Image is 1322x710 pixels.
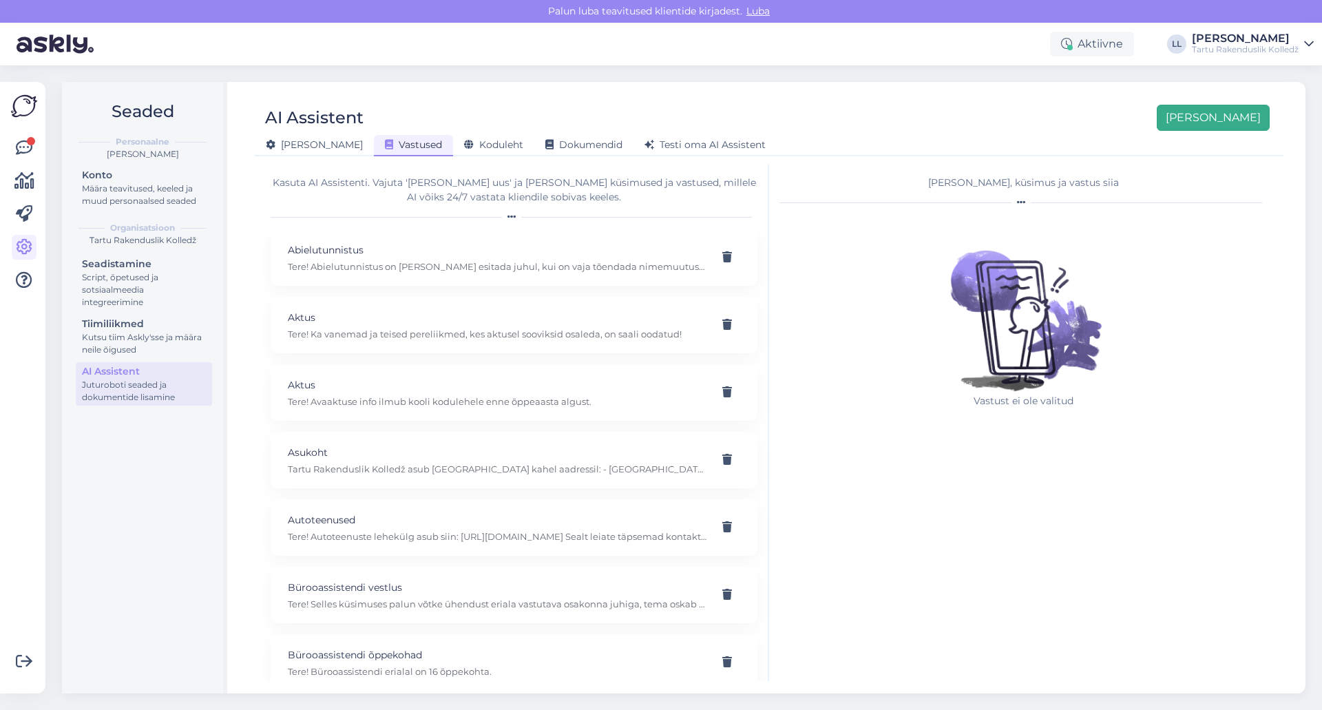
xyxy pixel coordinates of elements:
[288,310,707,325] p: Aktus
[271,364,757,421] div: AktusTere! Avaaktuse info ilmub kooli kodulehele enne õppeaasta algust.
[271,229,757,286] div: AbielutunnistusTere! Abielutunnistus on [PERSON_NAME] esitada juhul, kui on vaja tõendada nimemuu...
[271,176,757,205] div: Kasuta AI Assistenti. Vajuta '[PERSON_NAME] uus' ja [PERSON_NAME] küsimused ja vastused, millele ...
[82,271,206,309] div: Script, õpetused ja sotsiaalmeedia integreerimine
[545,138,622,151] span: Dokumendid
[644,138,766,151] span: Testi oma AI Assistent
[288,395,707,408] p: Tere! Avaaktuse info ilmub kooli kodulehele enne õppeaasta algust.
[271,567,757,623] div: Bürooassistendi vestlusTere! Selles küsimuses palun võtke ühendust eriala vastutava osakonna juhi...
[76,255,212,311] a: SeadistamineScript, õpetused ja sotsiaalmeedia integreerimine
[82,364,206,379] div: AI Assistent
[82,257,206,271] div: Seadistamine
[76,362,212,406] a: AI AssistentJuturoboti seaded ja dokumentide lisamine
[288,377,707,393] p: Aktus
[82,379,206,404] div: Juturoboti seaded ja dokumentide lisamine
[1157,105,1270,131] button: [PERSON_NAME]
[779,176,1268,190] div: [PERSON_NAME], küsimus ja vastus siia
[11,93,37,119] img: Askly Logo
[288,598,707,610] p: Tere! Selles küsimuses palun võtke ühendust eriala vastutava osakonna juhiga, tema oskab kindlast...
[288,445,707,460] p: Asukoht
[73,234,212,247] div: Tartu Rakenduslik Kolledž
[288,530,707,543] p: Tere! Autoteenuste lehekülg asub siin: [URL][DOMAIN_NAME] Sealt leiate täpsemad kontaktid ja ka h...
[288,665,707,678] p: Tere! Bürooassistendi erialal on 16 õppekohta.
[288,580,707,595] p: Bürooassistendi vestlus
[82,182,206,207] div: Määra teavitused, keeled ja muud personaalsed seaded
[265,105,364,131] div: AI Assistent
[271,499,757,556] div: AutoteenusedTere! Autoteenuste lehekülg asub siin: [URL][DOMAIN_NAME] Sealt leiate täpsemad konta...
[1167,34,1186,54] div: LL
[288,512,707,528] p: Autoteenused
[742,5,774,17] span: Luba
[1192,33,1299,44] div: [PERSON_NAME]
[288,260,707,273] p: Tere! Abielutunnistus on [PERSON_NAME] esitada juhul, kui on vaja tõendada nimemuutust - näiteks ...
[73,148,212,160] div: [PERSON_NAME]
[1192,33,1314,55] a: [PERSON_NAME]Tartu Rakenduslik Kolledž
[288,647,707,662] p: Bürooassistendi õppekohad
[73,98,212,125] h2: Seaded
[76,166,212,209] a: KontoMäära teavitused, keeled ja muud personaalsed seaded
[288,328,707,340] p: Tere! Ka vanemad ja teised pereliikmed, kes aktusel sooviksid osaleda, on saali oodatud!
[82,317,206,331] div: Tiimiliikmed
[110,222,175,234] b: Organisatsioon
[934,394,1113,408] p: Vastust ei ole valitud
[385,138,442,151] span: Vastused
[288,242,707,258] p: Abielutunnistus
[464,138,523,151] span: Koduleht
[934,215,1113,394] img: No qna
[288,463,707,475] p: Tartu Rakenduslik Kolledž asub [GEOGRAPHIC_DATA] kahel aadressil: - [GEOGRAPHIC_DATA] õppekorpus:...
[76,315,212,358] a: TiimiliikmedKutsu tiim Askly'sse ja määra neile õigused
[82,168,206,182] div: Konto
[82,331,206,356] div: Kutsu tiim Askly'sse ja määra neile õigused
[266,138,363,151] span: [PERSON_NAME]
[271,297,757,353] div: AktusTere! Ka vanemad ja teised pereliikmed, kes aktusel sooviksid osaleda, on saali oodatud!
[1192,44,1299,55] div: Tartu Rakenduslik Kolledž
[116,136,169,148] b: Personaalne
[271,634,757,691] div: Bürooassistendi õppekohadTere! Bürooassistendi erialal on 16 õppekohta.
[271,432,757,488] div: AsukohtTartu Rakenduslik Kolledž asub [GEOGRAPHIC_DATA] kahel aadressil: - [GEOGRAPHIC_DATA] õppe...
[1050,32,1134,56] div: Aktiivne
